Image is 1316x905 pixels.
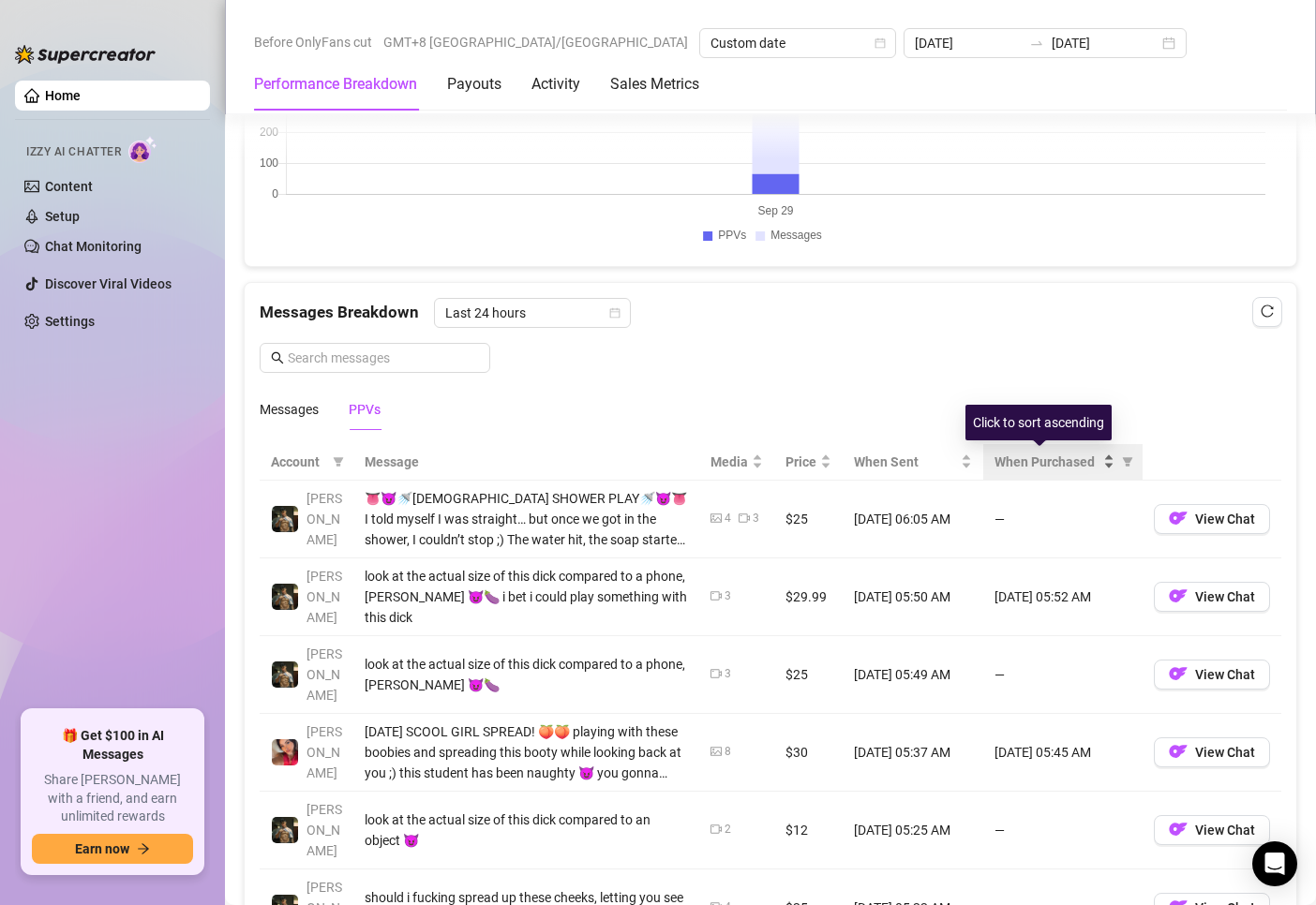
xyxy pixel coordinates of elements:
div: look at the actual size of this dick compared to a phone, [PERSON_NAME] 😈🍆 [365,654,688,695]
a: Discover Viral Videos [45,276,172,291]
span: arrow-right [137,842,150,855]
a: Chat Monitoring [45,239,142,254]
span: video-camera [710,668,722,679]
div: Messages Breakdown [260,298,1281,328]
input: End date [1052,33,1159,53]
a: OFView Chat [1154,671,1270,686]
span: [PERSON_NAME] [307,802,342,858]
span: Before OnlyFans cut [254,28,372,56]
span: filter [329,448,348,476]
div: 3 [725,665,731,683]
td: $25 [774,636,843,714]
td: [DATE] 05:50 AM [843,558,983,636]
span: View Chat [1195,589,1255,604]
input: Search messages [288,348,479,368]
span: [PERSON_NAME] [307,724,342,780]
td: $12 [774,792,843,869]
td: [DATE] 05:52 AM [983,558,1143,636]
img: Vanessa [272,739,298,765]
button: OFView Chat [1154,815,1270,845]
input: Start date [915,33,1022,53]
span: Earn now [75,841,129,856]
th: Media [699,444,774,481]
button: OFView Chat [1154,582,1270,612]
span: When Purchased [994,452,1099,472]
span: Last 24 hours [445,299,620,327]
span: filter [333,456,344,467]
span: Media [710,452,748,472]
button: OFView Chat [1154,504,1270,534]
span: Account [271,452,325,472]
span: filter [1118,448,1137,476]
td: — [983,481,1143,558]
a: Settings [45,314,95,329]
a: OFView Chat [1154,593,1270,608]
div: PPVs [349,399,381,420]
th: Message [353,444,699,481]
img: OF [1169,664,1188,683]
span: video-camera [710,590,722,601]
div: Click to sort ascending [965,405,1112,440]
div: look at the actual size of this dick compared to a phone, [PERSON_NAME] 😈🍆 i bet i could play som... [365,566,688,628]
a: Home [45,88,81,103]
span: video-camera [710,823,722,835]
span: picture [710,746,722,757]
span: search [271,351,284,364]
td: — [983,636,1143,714]
div: 3 [725,587,731,605]
a: Content [45,179,93,194]
div: [DATE] SCOOL GIRL SPREAD! 🍑🍑 playing with these boobies and spreading this booty while looking ba... [365,721,688,783]
div: 2 [725,821,731,838]
span: [PERSON_NAME] [307,491,342,547]
div: Activity [531,73,580,96]
td: [DATE] 05:45 AM [983,714,1143,792]
div: 8 [725,743,731,761]
a: Setup [45,209,80,224]
span: [PERSON_NAME] [307,646,342,703]
span: to [1029,36,1044,51]
div: Payouts [447,73,501,96]
div: Open Intercom Messenger [1252,841,1297,886]
span: View Chat [1195,745,1255,760]
span: calendar [609,307,621,319]
img: logo-BBDzfeDw.svg [15,45,156,64]
td: $29.99 [774,558,843,636]
td: [DATE] 05:37 AM [843,714,983,792]
div: Sales Metrics [610,73,699,96]
span: swap-right [1029,36,1044,51]
td: [DATE] 05:25 AM [843,792,983,869]
img: OF [1169,509,1188,527]
span: View Chat [1195,667,1255,682]
div: 👅😈🚿[DEMOGRAPHIC_DATA] SHOWER PLAY🚿😈👅 I told myself I was straight… but once we got in the shower,... [365,488,688,550]
span: picture [710,512,722,524]
span: Custom date [710,29,885,57]
span: Price [785,452,816,472]
img: Tony [272,584,298,610]
div: look at the actual size of this dick compared to an object 😈 [365,809,688,851]
img: Tony [272,661,298,688]
img: Tony [272,506,298,532]
td: $25 [774,481,843,558]
span: calendar [875,37,886,49]
span: filter [1122,456,1133,467]
span: Share [PERSON_NAME] with a friend, and earn unlimited rewards [32,771,193,826]
div: 3 [753,510,759,527]
a: OFView Chat [1154,515,1270,530]
span: GMT+8 [GEOGRAPHIC_DATA]/[GEOGRAPHIC_DATA] [383,28,688,56]
div: Performance Breakdown [254,73,417,96]
img: OF [1169,742,1188,761]
img: Tony [272,817,298,843]
span: video-camera [739,512,750,524]
th: When Purchased [983,444,1143,481]
span: Izzy AI Chatter [26,143,121,161]
img: OF [1169,586,1188,605]
img: OF [1169,820,1188,838]
div: 4 [725,510,731,527]
th: When Sent [843,444,983,481]
span: When Sent [854,452,957,472]
td: — [983,792,1143,869]
span: [PERSON_NAME] [307,569,342,625]
button: OFView Chat [1154,737,1270,767]
td: [DATE] 06:05 AM [843,481,983,558]
span: 🎁 Get $100 in AI Messages [32,727,193,764]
